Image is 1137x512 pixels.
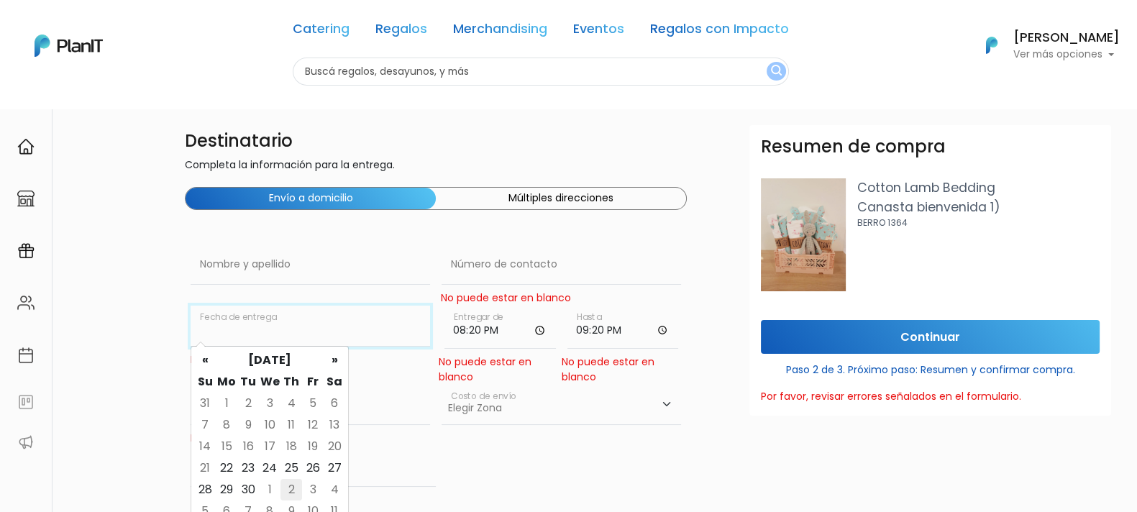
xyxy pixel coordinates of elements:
[453,23,547,40] a: Merchandising
[237,479,259,500] td: 30
[17,190,35,207] img: marketplace-4ceaa7011d94191e9ded77b95e3339b90024bf715f7c57f8cf31f2d8c509eaba.svg
[186,188,436,209] button: Envío a domicilio
[442,244,681,285] input: Número de contacto
[976,29,1008,61] img: PlanIt Logo
[259,414,280,436] td: 10
[194,414,216,436] td: 7
[324,457,345,479] td: 27
[761,320,1100,354] input: Continuar
[17,242,35,260] img: campaigns-02234683943229c281be62815700db0a1741e53638e28bf9629b52c665b00959.svg
[17,138,35,155] img: home-e721727adea9d79c4d83392d1f703f7f8bce08238fde08b1acbfd93340b81755.svg
[324,349,345,371] th: »
[216,349,324,371] th: [DATE]
[17,294,35,311] img: people-662611757002400ad9ed0e3c099ab2801c6687ba6c219adb57efc949bc21e19d.svg
[237,457,259,479] td: 23
[302,436,324,457] td: 19
[194,436,216,457] td: 14
[375,23,427,40] a: Regalos
[259,371,280,393] th: We
[324,436,345,457] td: 20
[324,393,345,414] td: 6
[436,188,686,209] button: Múltiples direcciones
[567,306,679,349] input: Hasta
[771,65,782,78] img: search_button-432b6d5273f82d61273b3651a40e1bd1b912527efae98b1b7a1b2c0702e16a8d.svg
[194,349,216,371] th: «
[237,414,259,436] td: 9
[259,393,280,414] td: 3
[216,414,237,436] td: 8
[324,371,345,393] th: Sa
[280,436,302,457] td: 18
[302,457,324,479] td: 26
[280,479,302,500] td: 2
[302,371,324,393] th: Fr
[194,393,216,414] td: 31
[259,457,280,479] td: 24
[194,457,216,479] td: 21
[280,393,302,414] td: 4
[194,371,216,393] th: Su
[293,58,789,86] input: Buscá regalos, desayunos, y más
[191,244,430,285] input: Nombre y apellido
[259,436,280,457] td: 17
[35,35,103,57] img: PlanIt Logo
[441,291,571,306] div: No puede estar en blanco
[216,393,237,414] td: 1
[280,371,302,393] th: Th
[439,355,562,385] div: No puede estar en blanco
[237,436,259,457] td: 16
[280,414,302,436] td: 11
[857,178,1100,197] p: Cotton Lamb Bedding
[194,479,216,500] td: 28
[573,23,624,40] a: Eventos
[1013,32,1120,45] h6: [PERSON_NAME]
[237,371,259,393] th: Tu
[302,479,324,500] td: 3
[216,479,237,500] td: 29
[761,389,1100,404] div: Por favor, revisar errores señalados en el formulario.
[17,347,35,364] img: calendar-87d922413cdce8b2cf7b7f5f62616a5cf9e4887200fb71536465627b3292af00.svg
[562,355,685,385] div: No puede estar en blanco
[1013,50,1120,60] p: Ver más opciones
[237,393,259,414] td: 2
[444,306,556,349] input: Horario
[761,357,1100,378] p: Paso 2 de 3. Próximo paso: Resumen y confirmar compra.
[293,23,350,40] a: Catering
[259,479,280,500] td: 1
[17,434,35,451] img: partners-52edf745621dab592f3b2c58e3bca9d71375a7ef29c3b500c9f145b62cc070d4.svg
[185,131,687,152] h4: Destinatario
[324,414,345,436] td: 13
[761,178,846,291] img: Canasta_1__otro_dise%C3%B1o.jpg
[185,157,687,175] p: Completa la información para la entrega.
[74,14,207,42] div: ¿Necesitás ayuda?
[216,457,237,479] td: 22
[650,23,789,40] a: Regalos con Impacto
[967,27,1120,64] button: PlanIt Logo [PERSON_NAME] Ver más opciones
[216,371,237,393] th: Mo
[280,457,302,479] td: 25
[761,137,946,157] h3: Resumen de compra
[324,479,345,500] td: 4
[302,393,324,414] td: 5
[302,414,324,436] td: 12
[216,436,237,457] td: 15
[17,393,35,411] img: feedback-78b5a0c8f98aac82b08bfc38622c3050aee476f2c9584af64705fc4e61158814.svg
[857,216,1100,229] p: BERRO 1364
[857,198,1100,216] p: Canasta bienvenida 1)
[191,306,430,346] input: Fecha de entrega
